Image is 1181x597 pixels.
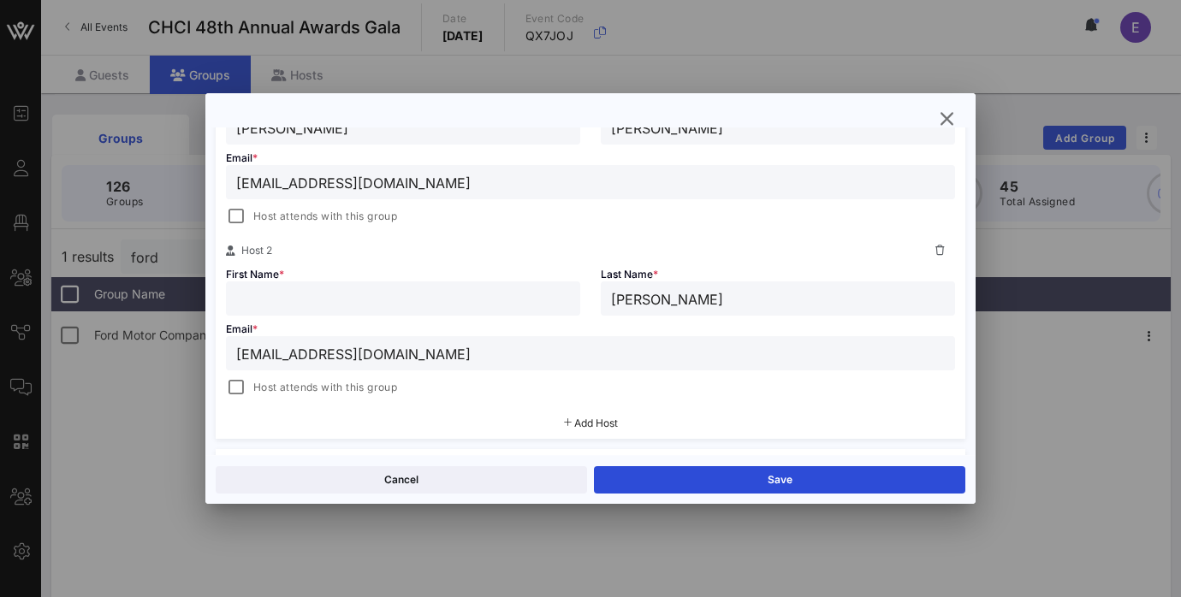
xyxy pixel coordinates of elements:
[241,244,272,257] span: Host 2
[226,322,258,335] span: Email
[226,151,258,164] span: Email
[226,268,284,281] span: First Name
[601,268,658,281] span: Last Name
[574,417,618,429] span: Add Host
[564,418,618,429] button: Add Host
[253,208,397,225] span: Host attends with this group
[253,379,397,396] span: Host attends with this group
[594,466,965,494] button: Save
[216,466,587,494] button: Cancel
